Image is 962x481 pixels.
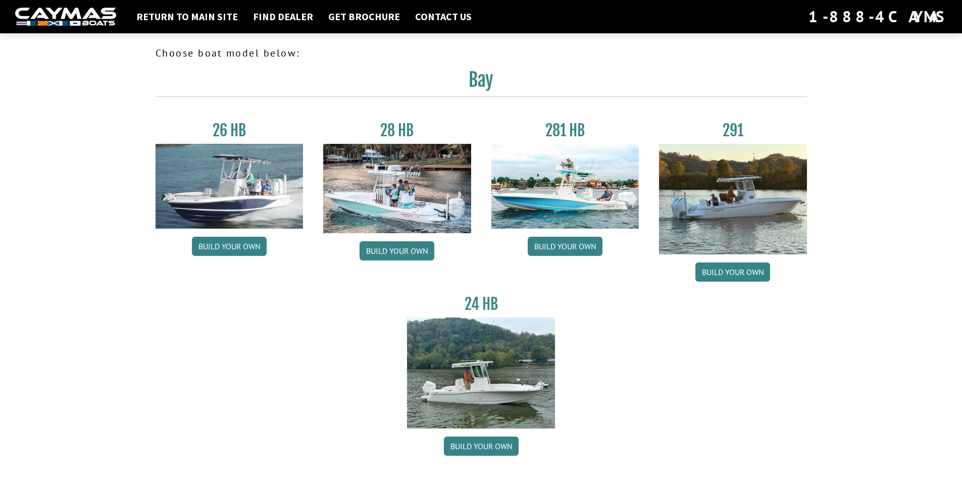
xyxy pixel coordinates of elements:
[15,8,116,26] img: white-logo-c9c8dbefe5ff5ceceb0f0178aa75bf4bb51f6bca0971e226c86eb53dfe498488.png
[323,121,471,140] h3: 28 HB
[444,437,519,456] a: Build your own
[156,144,303,229] img: 26_new_photo_resized.jpg
[407,295,555,313] h3: 24 HB
[695,262,770,282] a: Build your own
[323,10,405,23] a: Get Brochure
[659,121,807,140] h3: 291
[528,237,602,256] a: Build your own
[491,121,639,140] h3: 281 HB
[323,144,471,233] img: 28_hb_thumbnail_for_caymas_connect.jpg
[131,10,243,23] a: Return to main site
[407,317,555,428] img: 24_HB_thumbnail.jpg
[491,144,639,229] img: 28-hb-twin.jpg
[659,144,807,254] img: 291_Thumbnail.jpg
[808,6,947,28] div: 1-888-4CAYMAS
[156,69,807,97] h2: Bay
[192,237,267,256] a: Build your own
[248,10,318,23] a: Find Dealer
[156,45,807,61] p: Choose boat model below:
[410,10,477,23] a: Contact Us
[360,241,434,260] a: Build your own
[156,121,303,140] h3: 26 HB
